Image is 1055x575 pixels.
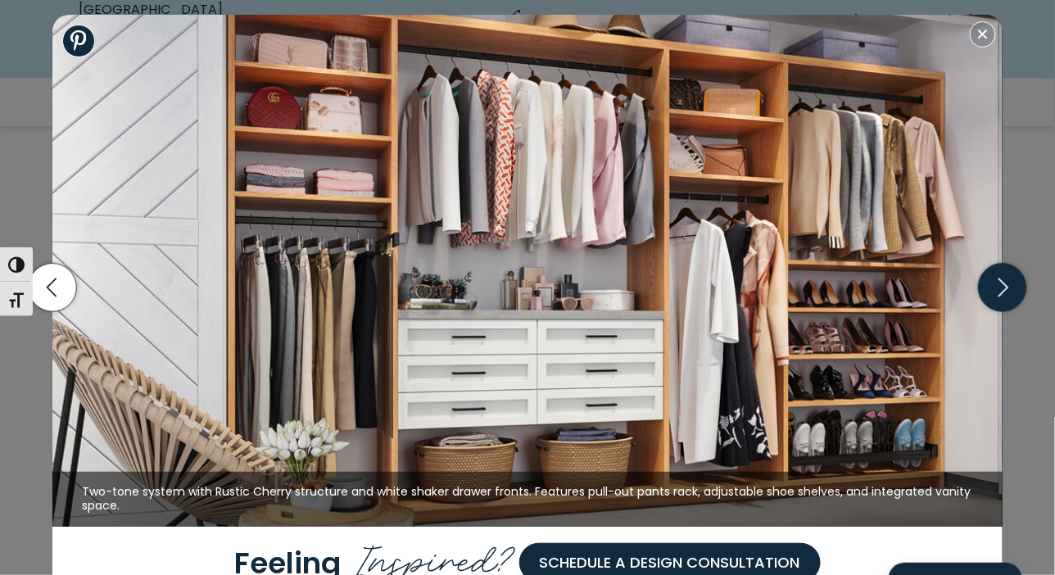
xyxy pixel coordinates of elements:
[52,472,1003,527] figcaption: Two-tone system with Rustic Cherry structure and white shaker drawer fronts. Features pull-out pa...
[52,15,1003,527] img: Reach-in closet with Two-tone system with Rustic Cherry structure and White Shaker drawer fronts....
[970,21,996,48] button: Close modal
[62,25,95,57] a: Share to Pinterest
